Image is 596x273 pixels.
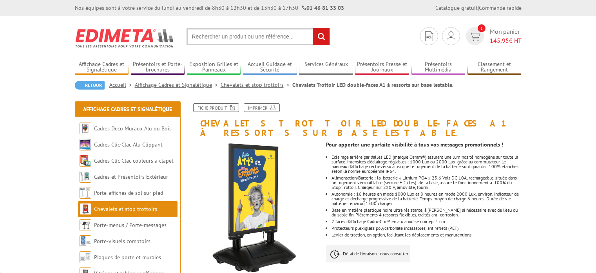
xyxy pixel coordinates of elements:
li: Chevalets Trottoir LED double-faces A1 à ressorts sur base lestable. [292,81,453,89]
a: Chevalets et stop trottoirs [221,81,292,88]
a: Affichage Cadres et Signalétique [135,81,221,88]
a: Affichage Cadres et Signalétique [75,61,129,74]
a: Cadres et Présentoirs Extérieur [94,173,168,180]
a: Présentoirs et Porte-brochures [131,61,185,74]
div: Base en matière plastique noire ultra résistante, à [PERSON_NAME] si nécessaire avec de l’eau ou ... [332,208,521,217]
div: Nos équipes sont à votre service du lundi au vendredi de 8h30 à 12h30 et de 13h30 à 17h30 [75,4,344,12]
a: Commande rapide [479,4,522,11]
a: Présentoirs Multimédia [411,61,466,74]
a: Plaques de porte et murales [94,254,161,261]
img: Porte-menus / Porte-messages [80,219,91,231]
span: 145,95 [490,37,509,44]
span: 1 [478,24,485,32]
strong: 01 46 81 33 03 [302,4,344,11]
img: Cadres et Présentoirs Extérieur [80,171,91,183]
a: Services Généraux [299,61,353,74]
li: Levier de traction, en option, facilitant les déplacements et manutentions. [332,233,521,237]
a: Accueil [109,81,135,88]
a: Classement et Rangement [467,61,522,74]
h1: Chevalets Trottoir LED double-faces A1 à ressorts sur base lestable. [183,103,527,137]
img: Plaques de porte et murales [80,251,91,263]
li: Autonomie : 16 heures en mode 1000 Lux et 8 heures en mode 2000 Lux, environ. Indicateur de charg... [332,192,521,206]
img: Edimeta [75,24,175,53]
li: 2 faces d’affichage Cadro-Clic® en alu anodisé noir ép. 4 cm. [332,219,521,224]
a: Porte-affiches de sol sur pied [94,189,163,196]
a: Exposition Grilles et Panneaux [187,61,241,74]
a: Chevalets et stop trottoirs [94,205,157,213]
a: Présentoirs Presse et Journaux [355,61,409,74]
a: devis rapide 1 Mon panier 145,95€ HT [464,27,522,45]
img: Cadres Clic-Clac couleurs à clapet [80,155,91,167]
input: rechercher [313,28,330,45]
a: Cadres Clic-Clac Alu Clippant [94,141,163,148]
img: Cadres Clic-Clac Alu Clippant [80,139,91,150]
a: Retour [75,81,105,90]
a: Porte-visuels comptoirs [94,238,150,245]
a: Porte-menus / Porte-messages [94,222,167,229]
a: Imprimer [244,103,280,112]
img: Chevalets et stop trottoirs [80,203,91,215]
img: Cadres Deco Muraux Alu ou Bois [80,123,91,134]
span: € HT [490,36,522,45]
div: | [435,4,522,12]
img: devis rapide [425,31,433,41]
li: Alimentation/Batterie : la batterie « Lithium PO4 » 25.6 Volt DC 10A, rechargeable, située dans u... [332,176,521,190]
img: devis rapide [447,31,455,41]
img: devis rapide [469,32,480,41]
a: Accueil Guidage et Sécurité [243,61,297,74]
a: Cadres Deco Muraux Alu ou Bois [94,125,172,132]
input: Rechercher un produit ou une référence... [187,28,330,45]
a: Catalogue gratuit [435,4,478,11]
img: Porte-affiches de sol sur pied [80,187,91,199]
li: Eclairage arrière par dalles LED (marque Osram®) assurant une luminosité homogène sur toute la su... [332,155,521,174]
span: Mon panier [490,27,522,45]
a: Affichage Cadres et Signalétique [83,106,172,113]
li: Protecteurs plexiglass polycarbonate incassables, antireflets (PET). [332,226,521,231]
p: Pour apporter une parfaite visibilité à tous vos messages promotionnels ! [326,142,521,147]
img: Porte-visuels comptoirs [80,235,91,247]
a: Cadres Clic-Clac couleurs à clapet [94,157,174,164]
a: Fiche produit [193,103,239,112]
p: Délai de livraison : nous consulter [326,245,410,262]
